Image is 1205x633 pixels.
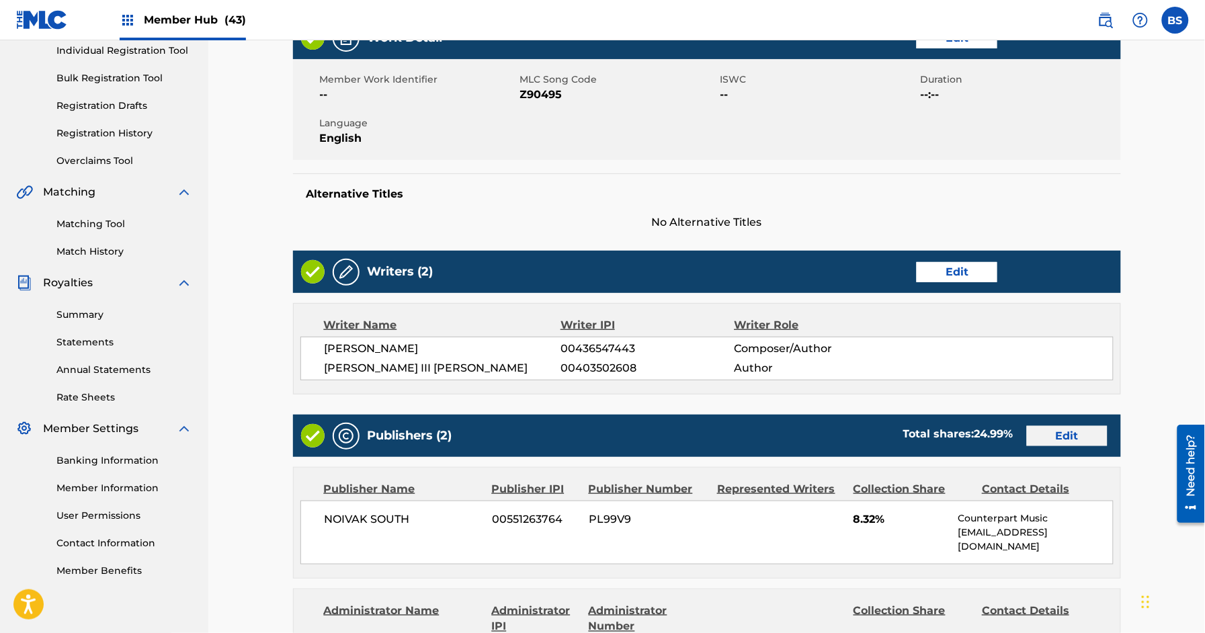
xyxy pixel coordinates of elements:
[176,421,192,437] img: expand
[43,184,95,200] span: Matching
[56,536,192,550] a: Contact Information
[1138,568,1205,633] iframe: Chat Widget
[325,511,483,527] span: NOIVAK SOUTH
[982,481,1100,497] div: Contact Details
[324,317,561,333] div: Writer Name
[176,184,192,200] img: expand
[589,511,707,527] span: PL99V9
[301,424,325,448] img: Valid
[56,509,192,523] a: User Permissions
[903,426,1013,442] div: Total shares:
[717,481,843,497] div: Represented Writers
[1092,7,1119,34] a: Public Search
[958,511,1112,525] p: Counterpart Music
[338,428,354,444] img: Publishers
[325,341,561,357] span: [PERSON_NAME]
[921,87,1118,103] span: --:--
[56,481,192,495] a: Member Information
[560,317,735,333] div: Writer IPI
[56,390,192,405] a: Rate Sheets
[921,73,1118,87] span: Duration
[720,73,917,87] span: ISWC
[16,10,68,30] img: MLC Logo
[16,275,32,291] img: Royalties
[144,12,246,28] span: Member Hub
[560,341,734,357] span: 00436547443
[56,363,192,377] a: Annual Statements
[320,116,517,130] span: Language
[325,360,561,376] span: [PERSON_NAME] III [PERSON_NAME]
[16,421,32,437] img: Member Settings
[16,184,33,200] img: Matching
[176,275,192,291] img: expand
[306,187,1108,201] h5: Alternative Titles
[734,341,892,357] span: Composer/Author
[56,44,192,58] a: Individual Registration Tool
[56,564,192,578] a: Member Benefits
[43,421,138,437] span: Member Settings
[735,317,892,333] div: Writer Role
[43,275,93,291] span: Royalties
[917,262,997,282] a: Edit
[368,264,433,280] h5: Writers (2)
[224,13,246,26] span: (43)
[1167,419,1205,527] iframe: Resource Center
[974,427,1013,440] span: 24.99 %
[324,481,482,497] div: Publisher Name
[320,73,517,87] span: Member Work Identifier
[854,511,948,527] span: 8.32%
[338,264,354,280] img: Writers
[492,481,579,497] div: Publisher IPI
[368,428,452,444] h5: Publishers (2)
[293,214,1121,230] span: No Alternative Titles
[320,87,517,103] span: --
[56,245,192,259] a: Match History
[1162,7,1189,34] div: User Menu
[56,71,192,85] a: Bulk Registration Tool
[120,12,136,28] img: Top Rightsholders
[1097,12,1114,28] img: search
[56,454,192,468] a: Banking Information
[958,525,1112,554] p: [EMAIL_ADDRESS][DOMAIN_NAME]
[520,87,717,103] span: Z90495
[56,99,192,113] a: Registration Drafts
[854,481,972,497] div: Collection Share
[720,87,917,103] span: --
[492,511,579,527] span: 00551263764
[734,360,892,376] span: Author
[589,481,707,497] div: Publisher Number
[56,217,192,231] a: Matching Tool
[56,308,192,322] a: Summary
[560,360,734,376] span: 00403502608
[56,154,192,168] a: Overclaims Tool
[320,130,517,146] span: English
[1127,7,1154,34] div: Help
[56,335,192,349] a: Statements
[520,73,717,87] span: MLC Song Code
[1142,582,1150,622] div: Drag
[1132,12,1149,28] img: help
[56,126,192,140] a: Registration History
[1027,426,1108,446] a: Edit
[301,260,325,284] img: Valid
